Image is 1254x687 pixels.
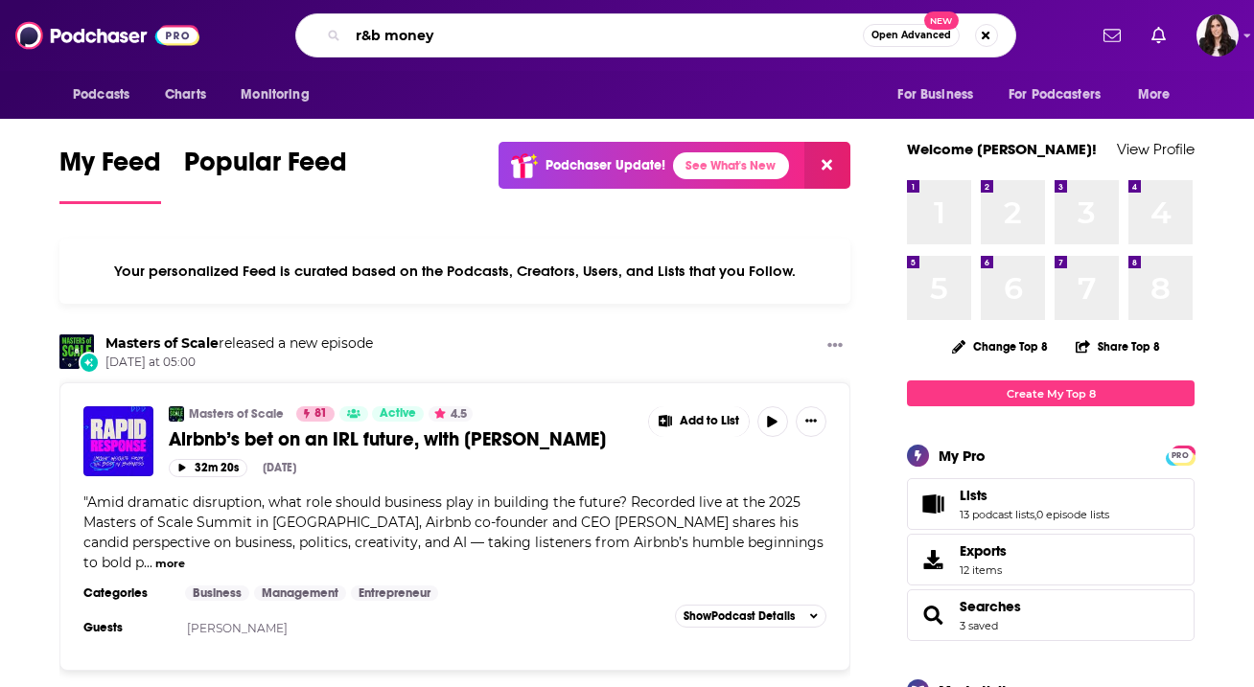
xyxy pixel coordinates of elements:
[1196,14,1239,57] button: Show profile menu
[960,487,1109,504] a: Lists
[907,478,1195,530] span: Lists
[105,334,219,352] a: Masters of Scale
[1144,19,1173,52] a: Show notifications dropdown
[185,585,249,601] a: Business
[684,609,795,623] span: Show Podcast Details
[165,81,206,108] span: Charts
[884,77,997,113] button: open menu
[1196,14,1239,57] span: Logged in as RebeccaShapiro
[155,556,185,572] button: more
[960,487,987,504] span: Lists
[1169,447,1192,462] a: PRO
[295,13,1016,57] div: Search podcasts, credits, & more...
[169,427,635,451] a: Airbnb’s bet on an IRL future, with [PERSON_NAME]
[227,77,334,113] button: open menu
[996,77,1128,113] button: open menu
[907,380,1195,406] a: Create My Top 8
[960,542,1007,560] span: Exports
[907,589,1195,641] span: Searches
[940,334,1059,358] button: Change Top 8
[59,146,161,190] span: My Feed
[83,620,170,635] h3: Guests
[348,20,863,51] input: Search podcasts, credits, & more...
[59,77,154,113] button: open menu
[83,493,824,571] span: Amid dramatic disruption, what role should business play in building the future? Recorded live at...
[59,146,161,204] a: My Feed
[59,334,94,369] img: Masters of Scale
[960,598,1021,615] a: Searches
[83,406,153,476] img: Airbnb’s bet on an IRL future, with Brian Chesky
[351,585,438,601] a: Entrepreneur
[649,406,749,437] button: Show More Button
[1138,81,1171,108] span: More
[73,81,129,108] span: Podcasts
[673,152,789,179] a: See What's New
[675,605,826,628] button: ShowPodcast Details
[184,146,347,190] span: Popular Feed
[15,17,199,54] img: Podchaser - Follow, Share and Rate Podcasts
[83,585,170,601] h3: Categories
[914,491,952,517] a: Lists
[1125,77,1195,113] button: open menu
[1034,508,1036,521] span: ,
[907,140,1097,158] a: Welcome [PERSON_NAME]!
[169,427,606,451] span: Airbnb’s bet on an IRL future, with [PERSON_NAME]
[105,355,373,371] span: [DATE] at 05:00
[907,534,1195,585] a: Exports
[960,508,1034,521] a: 13 podcast lists
[939,447,986,465] div: My Pro
[1075,328,1161,365] button: Share Top 8
[1117,140,1195,158] a: View Profile
[189,406,284,422] a: Masters of Scale
[187,621,288,635] a: [PERSON_NAME]
[1036,508,1109,521] a: 0 episode lists
[1096,19,1128,52] a: Show notifications dropdown
[546,157,665,173] p: Podchaser Update!
[83,493,824,571] span: "
[241,81,309,108] span: Monitoring
[863,24,960,47] button: Open AdvancedNew
[263,461,296,474] div: [DATE]
[914,602,952,629] a: Searches
[105,334,373,353] h3: released a new episode
[144,554,152,571] span: ...
[680,414,739,428] span: Add to List
[380,404,416,424] span: Active
[914,546,952,573] span: Exports
[169,406,184,422] img: Masters of Scale
[169,459,247,477] button: 32m 20s
[1196,14,1239,57] img: User Profile
[1009,81,1101,108] span: For Podcasters
[79,352,100,373] div: New Episode
[184,146,347,204] a: Popular Feed
[960,619,998,632] a: 3 saved
[254,585,346,601] a: Management
[897,81,973,108] span: For Business
[820,334,850,358] button: Show More Button
[152,77,218,113] a: Charts
[59,239,850,304] div: Your personalized Feed is curated based on the Podcasts, Creators, Users, and Lists that you Follow.
[960,563,1007,577] span: 12 items
[372,406,424,422] a: Active
[871,31,951,40] span: Open Advanced
[296,406,335,422] a: 81
[314,404,327,424] span: 81
[1169,448,1192,463] span: PRO
[796,406,826,437] button: Show More Button
[429,406,473,422] button: 4.5
[924,11,959,30] span: New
